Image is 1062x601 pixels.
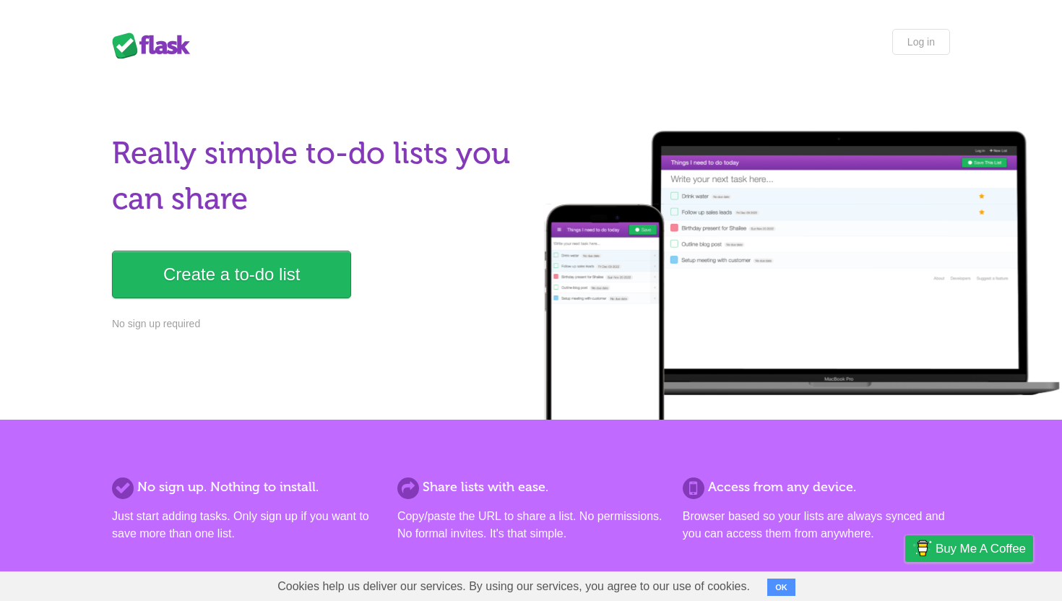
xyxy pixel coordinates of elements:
h2: Share lists with ease. [397,477,665,497]
span: Buy me a coffee [936,536,1026,561]
p: Browser based so your lists are always synced and you can access them from anywhere. [683,508,950,542]
a: Log in [892,29,950,55]
span: Cookies help us deliver our services. By using our services, you agree to our use of cookies. [263,572,764,601]
p: Just start adding tasks. Only sign up if you want to save more than one list. [112,508,379,542]
button: OK [767,579,795,596]
p: No sign up required [112,316,522,332]
div: Flask Lists [112,33,199,59]
p: Copy/paste the URL to share a list. No permissions. No formal invites. It's that simple. [397,508,665,542]
h2: No sign up. Nothing to install. [112,477,379,497]
h2: Access from any device. [683,477,950,497]
h1: Really simple to-do lists you can share [112,131,522,222]
a: Buy me a coffee [905,535,1033,562]
a: Create a to-do list [112,251,351,298]
img: Buy me a coffee [912,536,932,561]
